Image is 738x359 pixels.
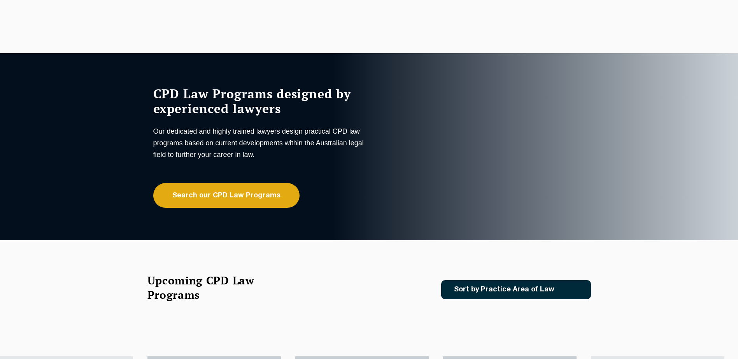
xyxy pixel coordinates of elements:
p: Our dedicated and highly trained lawyers design practical CPD law programs based on current devel... [153,125,367,160]
h2: Upcoming CPD Law Programs [147,273,274,302]
h1: CPD Law Programs designed by experienced lawyers [153,86,367,116]
a: Sort by Practice Area of Law [441,280,591,299]
a: Search our CPD Law Programs [153,183,300,208]
img: Icon [567,286,576,293]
